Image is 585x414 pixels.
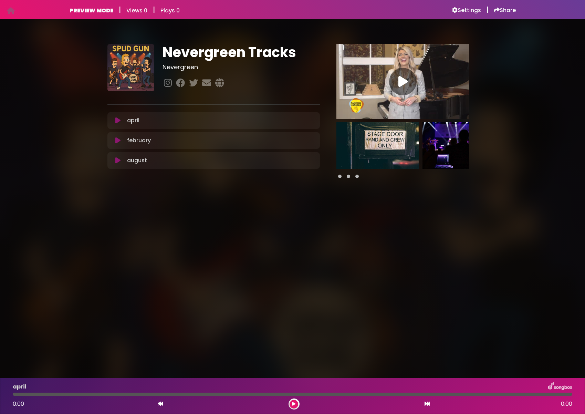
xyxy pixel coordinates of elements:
[127,116,139,125] p: april
[163,44,320,61] h1: Nevergreen Tracks
[336,44,469,119] img: Video Thumbnail
[153,6,155,14] h5: |
[487,6,489,14] h5: |
[127,156,147,165] p: august
[70,7,113,14] h6: PREVIEW MODE
[422,122,505,169] img: r0A46vpSNOhkPHRSoVA8
[336,122,419,169] img: 256sCJzzTymxbsAkagAh
[119,6,121,14] h5: |
[452,7,481,14] a: Settings
[126,7,147,14] h6: Views 0
[127,136,151,145] p: february
[160,7,180,14] h6: Plays 0
[107,44,154,91] img: WEracTSnShWKmz4eSEli
[494,7,516,14] a: Share
[163,63,320,71] h3: Nevergreen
